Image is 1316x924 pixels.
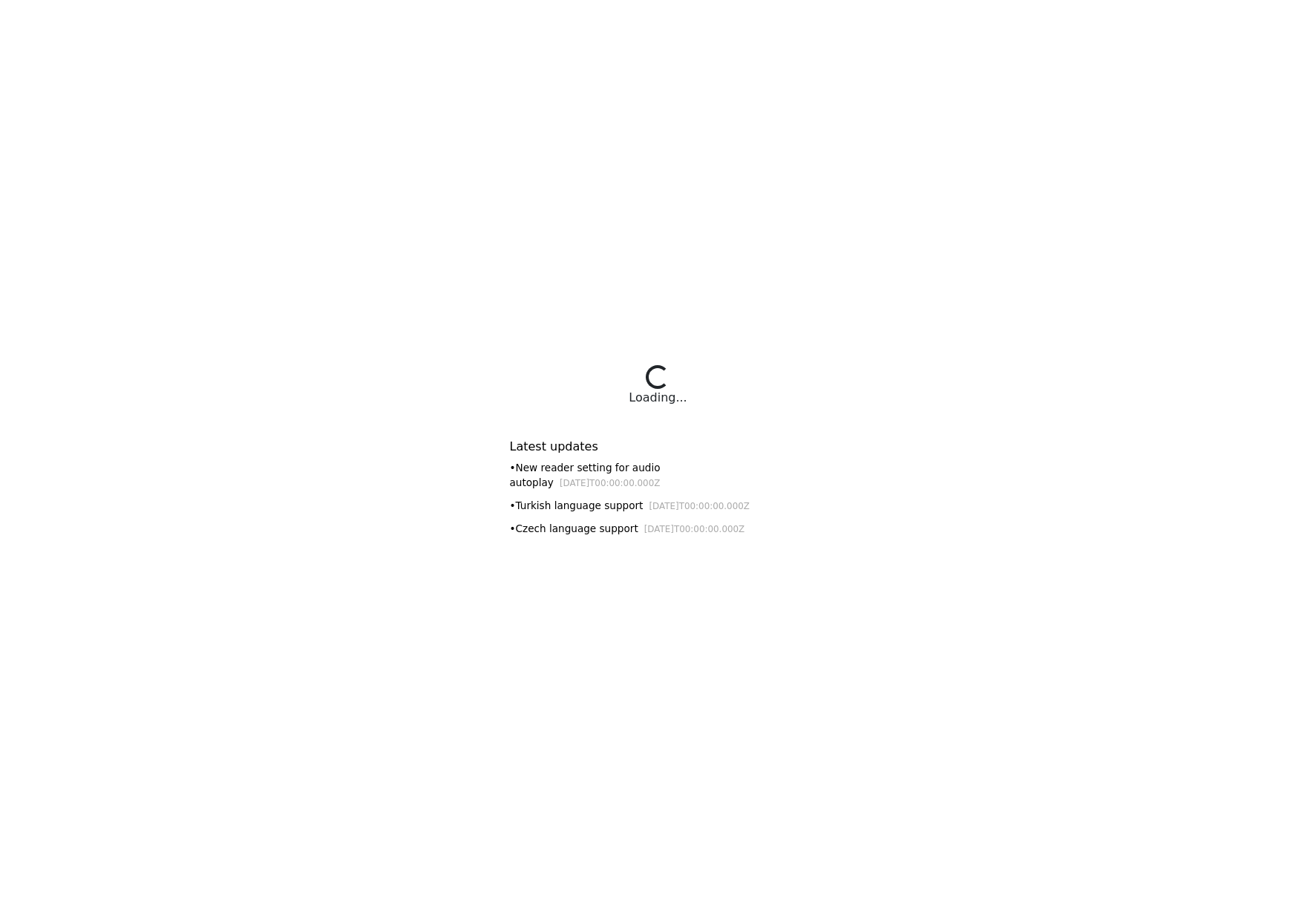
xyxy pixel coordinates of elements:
[510,460,807,491] div: • New reader setting for audio autoplay
[510,439,807,453] h6: Latest updates
[510,498,807,514] div: • Turkish language support
[649,501,750,511] small: [DATE]T00:00:00.000Z
[629,389,687,407] div: Loading...
[560,478,661,488] small: [DATE]T00:00:00.000Z
[510,521,807,537] div: • Czech language support
[644,524,745,534] small: [DATE]T00:00:00.000Z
